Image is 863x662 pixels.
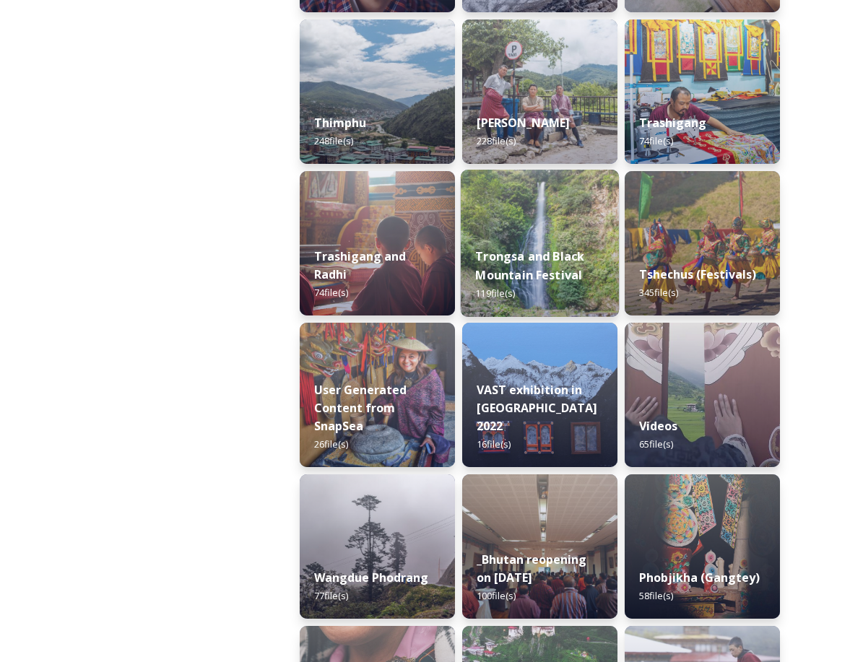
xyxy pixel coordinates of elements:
[314,134,353,147] span: 248 file(s)
[477,589,516,602] span: 100 file(s)
[477,437,511,450] span: 16 file(s)
[461,170,619,317] img: 2022-10-01%252018.12.56.jpg
[625,474,780,619] img: Phobjika%2520by%2520Matt%2520Dutile2.jpg
[639,437,673,450] span: 65 file(s)
[300,171,455,315] img: Trashigang%2520and%2520Rangjung%2520060723%2520by%2520Amp%2520Sripimanwat-32.jpg
[477,552,586,585] strong: _Bhutan reopening on [DATE]
[300,323,455,467] img: 0FDA4458-C9AB-4E2F-82A6-9DC136F7AE71.jpeg
[477,382,597,434] strong: VAST exhibition in [GEOGRAPHIC_DATA] 2022
[314,437,348,450] span: 26 file(s)
[314,115,366,131] strong: Thimphu
[314,286,348,299] span: 74 file(s)
[462,323,617,467] img: VAST%2520Bhutan%2520art%2520exhibition%2520in%2520Brussels3.jpg
[462,19,617,164] img: Trashi%2520Yangtse%2520090723%2520by%2520Amp%2520Sripimanwat-187.jpg
[639,115,706,131] strong: Trashigang
[639,134,673,147] span: 74 file(s)
[314,589,348,602] span: 77 file(s)
[639,418,677,434] strong: Videos
[639,570,760,585] strong: Phobjikha (Gangtey)
[639,286,678,299] span: 345 file(s)
[314,382,407,434] strong: User Generated Content from SnapSea
[314,248,406,282] strong: Trashigang and Radhi
[477,115,570,131] strong: [PERSON_NAME]
[625,323,780,467] img: Textile.jpg
[625,19,780,164] img: Trashigang%2520and%2520Rangjung%2520060723%2520by%2520Amp%2520Sripimanwat-66.jpg
[477,134,516,147] span: 228 file(s)
[462,474,617,619] img: DSC00319.jpg
[639,589,673,602] span: 58 file(s)
[625,171,780,315] img: Dechenphu%2520Festival14.jpg
[314,570,428,585] strong: Wangdue Phodrang
[475,248,584,283] strong: Trongsa and Black Mountain Festival
[300,19,455,164] img: Thimphu%2520190723%2520by%2520Amp%2520Sripimanwat-43.jpg
[300,474,455,619] img: 2022-10-01%252016.15.46.jpg
[475,287,515,300] span: 119 file(s)
[639,266,756,282] strong: Tshechus (Festivals)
